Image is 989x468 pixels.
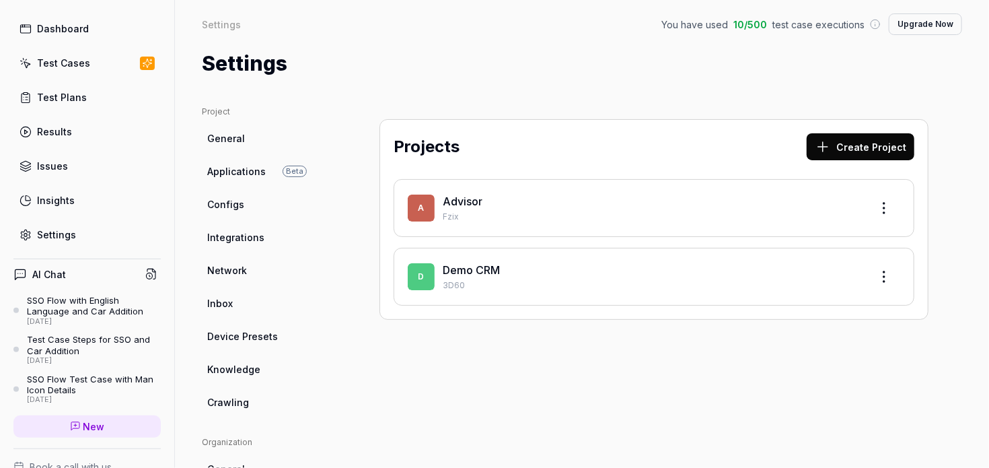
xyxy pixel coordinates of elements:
[283,166,307,177] span: Beta
[202,106,331,118] div: Project
[13,374,161,405] a: SSO Flow Test Case with Man Icon Details[DATE]
[202,159,331,184] a: ApplicationsBeta
[772,18,865,32] span: test case executions
[27,317,161,327] div: [DATE]
[27,374,161,396] div: SSO Flow Test Case with Man Icon Details
[13,119,161,145] a: Results
[408,263,435,290] span: D
[661,18,728,32] span: You have used
[202,390,331,415] a: Crawling
[27,295,161,317] div: SSO Flow with English Language and Car Addition
[37,90,87,104] div: Test Plans
[13,50,161,76] a: Test Cases
[443,263,500,277] a: Demo CRM
[443,211,860,223] p: Fzix
[27,395,161,405] div: [DATE]
[27,334,161,356] div: Test Case Steps for SSO and Car Addition
[207,329,278,343] span: Device Presets
[37,56,90,70] div: Test Cases
[37,193,75,207] div: Insights
[202,18,241,31] div: Settings
[13,187,161,213] a: Insights
[207,395,249,409] span: Crawling
[13,84,161,110] a: Test Plans
[13,415,161,438] a: New
[83,420,105,434] span: New
[202,48,287,79] h1: Settings
[202,126,331,151] a: General
[202,192,331,217] a: Configs
[202,258,331,283] a: Network
[13,334,161,365] a: Test Case Steps for SSO and Car Addition[DATE]
[807,133,914,160] button: Create Project
[207,296,233,310] span: Inbox
[37,228,76,242] div: Settings
[443,279,860,292] p: 3D60
[207,230,264,244] span: Integrations
[733,18,767,32] span: 10 / 500
[202,436,331,448] div: Organization
[13,222,161,248] a: Settings
[443,195,482,208] a: Advisor
[37,159,68,173] div: Issues
[202,324,331,349] a: Device Presets
[207,263,247,277] span: Network
[32,267,66,281] h4: AI Chat
[13,295,161,326] a: SSO Flow with English Language and Car Addition[DATE]
[202,291,331,316] a: Inbox
[13,153,161,179] a: Issues
[207,362,260,376] span: Knowledge
[207,131,245,145] span: General
[37,22,89,36] div: Dashboard
[394,135,460,159] h2: Projects
[207,197,244,211] span: Configs
[889,13,962,35] button: Upgrade Now
[37,125,72,139] div: Results
[207,164,266,178] span: Applications
[13,15,161,42] a: Dashboard
[202,225,331,250] a: Integrations
[202,357,331,382] a: Knowledge
[408,195,435,222] span: A
[27,356,161,366] div: [DATE]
